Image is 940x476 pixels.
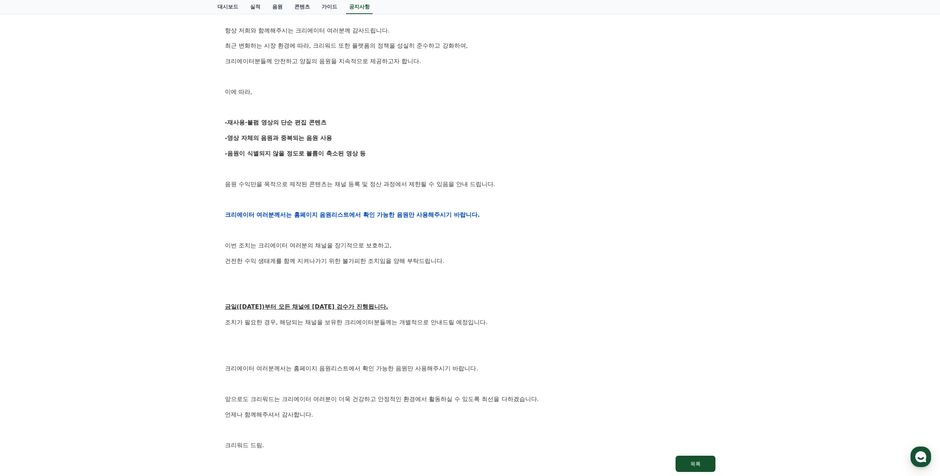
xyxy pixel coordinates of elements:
[225,150,366,157] strong: -음원이 식별되지 않을 정도로 볼륨이 축소된 영상 등
[225,456,715,472] a: 목록
[225,119,327,126] strong: -재사용·불펌 영상의 단순 편집 콘텐츠
[114,245,123,251] span: 설정
[225,364,715,373] p: 크리에이터 여러분께서는 홈페이지 음원리스트에서 확인 가능한 음원만 사용해주시기 바랍니다.
[68,246,76,251] span: 대화
[225,441,715,450] p: 크리워드 드림.
[23,245,28,251] span: 홈
[49,234,95,253] a: 대화
[225,303,388,310] u: 금일([DATE])부터 모든 채널에 [DATE] 검수가 진행됩니다.
[225,241,715,250] p: 이번 조치는 크리에이터 여러분의 채널을 장기적으로 보호하고,
[2,234,49,253] a: 홈
[225,87,715,97] p: 이에 따라,
[225,318,715,327] p: 조치가 필요한 경우, 해당되는 채널을 보유한 크리에이터분들께는 개별적으로 안내드릴 예정입니다.
[225,394,715,404] p: 앞으로도 크리워드는 크리에이터 여러분이 더욱 건강하고 안정적인 환경에서 활동하실 수 있도록 최선을 다하겠습니다.
[225,410,715,420] p: 언제나 함께해주셔서 감사합니다.
[95,234,142,253] a: 설정
[676,456,715,472] button: 목록
[225,179,715,189] p: 음원 수익만을 목적으로 제작된 콘텐츠는 채널 등록 및 정산 과정에서 제한될 수 있음을 안내 드립니다.
[225,211,480,218] strong: 크리에이터 여러분께서는 홈페이지 음원리스트에서 확인 가능한 음원만 사용해주시기 바랍니다.
[225,256,715,266] p: 건전한 수익 생태계를 함께 지켜나가기 위한 불가피한 조치임을 양해 부탁드립니다.
[690,460,701,468] div: 목록
[225,134,332,141] strong: -영상 자체의 음원과 중복되는 음원 사용
[225,26,715,35] p: 항상 저희와 함께해주시는 크리에이터 여러분께 감사드립니다.
[225,41,715,51] p: 최근 변화하는 시장 환경에 따라, 크리워드 또한 플랫폼의 정책을 성실히 준수하고 강화하여,
[225,56,715,66] p: 크리에이터분들께 안전하고 양질의 음원을 지속적으로 제공하고자 합니다.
